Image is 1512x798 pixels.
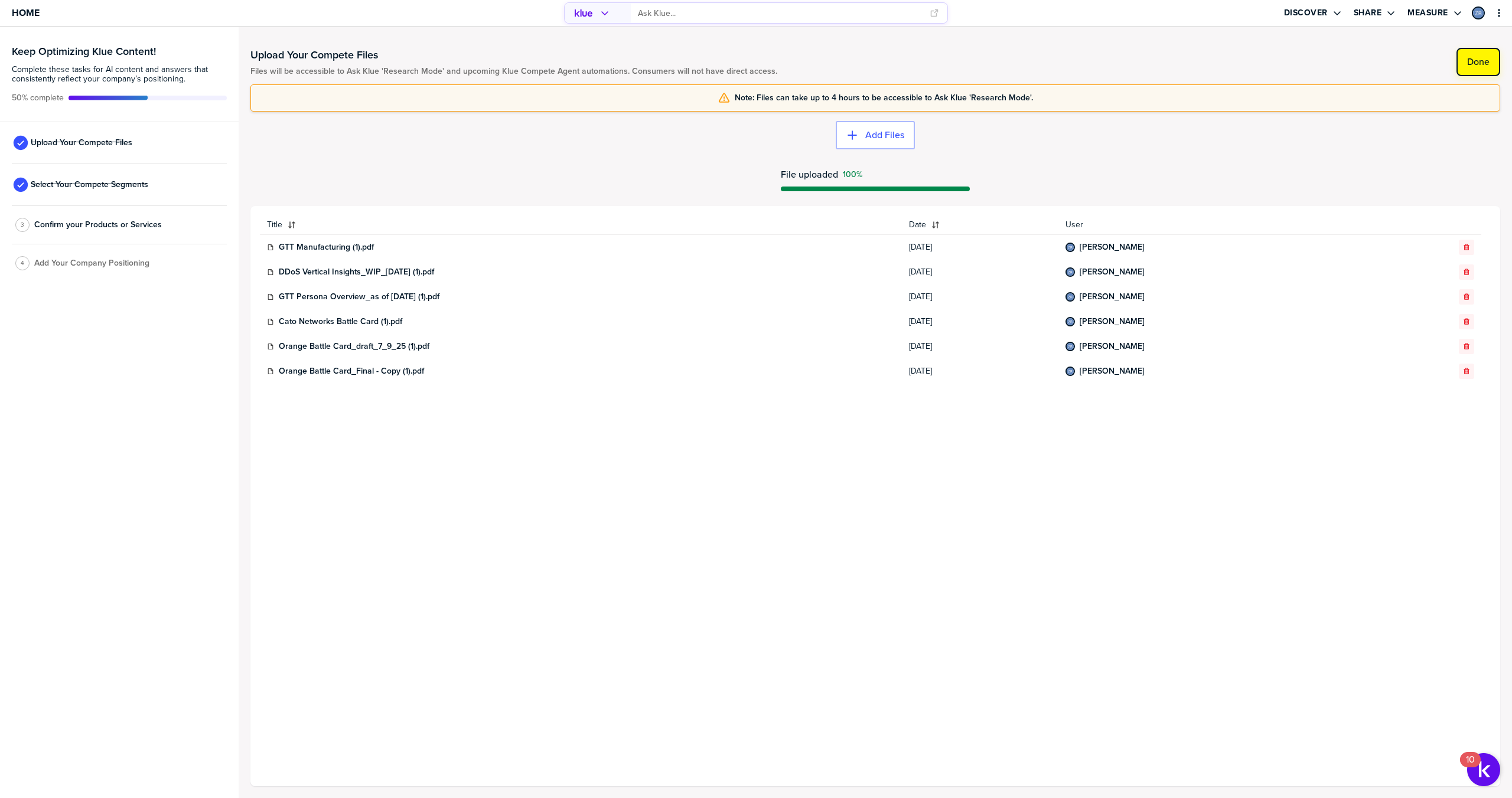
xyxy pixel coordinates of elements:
div: Zach Russell [1065,317,1075,326]
span: File uploaded [781,169,838,179]
span: Title [267,220,282,230]
a: Orange Battle Card_draft_7_9_25 (1).pdf [279,342,429,351]
span: Complete these tasks for AI content and answers that consistently reflect your company’s position... [12,65,227,84]
span: Success [843,170,862,179]
img: 4895b4f9e561d8dff6cb4991f45553de-sml.png [1067,244,1074,251]
input: Ask Klue... [638,4,923,23]
span: 4 [21,259,24,267]
span: User [1065,220,1373,230]
label: Discover [1284,8,1328,18]
span: [DATE] [909,292,1051,302]
h1: Upload Your Compete Files [250,48,777,62]
span: [DATE] [909,243,1051,252]
span: Upload Your Compete Files [31,138,132,148]
span: Add Your Company Positioning [34,259,149,268]
h3: Keep Optimizing Klue Content! [12,46,227,57]
img: 4895b4f9e561d8dff6cb4991f45553de-sml.png [1067,318,1074,325]
a: Edit Profile [1471,5,1486,21]
img: 4895b4f9e561d8dff6cb4991f45553de-sml.png [1067,368,1074,375]
div: 10 [1466,760,1475,775]
span: [DATE] [909,267,1051,277]
span: Home [12,8,40,18]
a: [PERSON_NAME] [1080,267,1145,277]
span: [DATE] [909,342,1051,351]
button: Done [1456,48,1500,76]
a: GTT Persona Overview_as of [DATE] (1).pdf [279,292,439,302]
div: Zach Russell [1065,367,1075,376]
span: Confirm your Products or Services [34,220,162,230]
a: Orange Battle Card_Final - Copy (1).pdf [279,367,424,376]
a: [PERSON_NAME] [1080,292,1145,302]
label: Share [1354,8,1382,18]
a: [PERSON_NAME] [1080,342,1145,351]
div: Zach Russell [1065,292,1075,302]
div: Zach Russell [1065,267,1075,277]
a: DDoS Vertical Insights_WIP_[DATE] (1).pdf [279,267,434,277]
a: GTT Manufacturing (1).pdf [279,243,374,252]
span: Select Your Compete Segments [31,180,148,189]
div: Zach Russell [1065,243,1075,252]
button: Add Files [836,121,915,149]
a: Cato Networks Battle Card (1).pdf [279,317,402,326]
button: Title [260,215,902,234]
label: Add Files [865,129,904,141]
button: Date [902,215,1058,234]
span: Note: Files can take up to 4 hours to be accessible to Ask Klue 'Research Mode'. [735,93,1033,103]
img: 4895b4f9e561d8dff6cb4991f45553de-sml.png [1067,269,1074,276]
span: Files will be accessible to Ask Klue 'Research Mode' and upcoming Klue Compete Agent automations.... [250,67,777,76]
div: Zach Russell [1065,342,1075,351]
button: Open Resource Center, 10 new notifications [1467,753,1500,786]
img: 4895b4f9e561d8dff6cb4991f45553de-sml.png [1067,343,1074,350]
span: Active [12,93,64,103]
img: 4895b4f9e561d8dff6cb4991f45553de-sml.png [1473,8,1484,18]
a: [PERSON_NAME] [1080,367,1145,376]
div: Zach Russell [1472,6,1485,19]
span: [DATE] [909,367,1051,376]
span: Date [909,220,926,230]
label: Measure [1407,8,1448,18]
span: 3 [21,220,24,229]
label: Done [1467,56,1490,68]
a: [PERSON_NAME] [1080,317,1145,326]
img: 4895b4f9e561d8dff6cb4991f45553de-sml.png [1067,293,1074,300]
span: [DATE] [909,317,1051,326]
a: [PERSON_NAME] [1080,243,1145,252]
